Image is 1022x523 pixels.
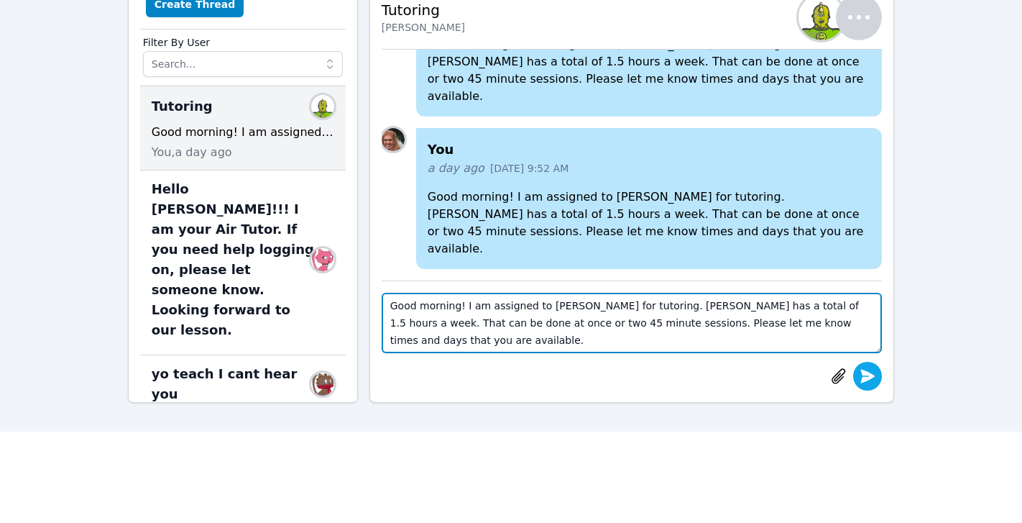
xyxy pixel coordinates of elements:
h4: You [428,140,871,160]
img: Rachel Harmon [382,128,405,151]
span: a day ago [428,160,484,177]
div: yo teach I cant hear youAlivia DanPlease ask a teacher to help you.You,[DATE] [140,355,346,457]
label: Filter By User [143,29,343,51]
span: You, a day ago [152,144,232,161]
span: Tutoring [152,96,213,117]
img: Alivia Dan [311,373,334,396]
span: [DATE] 9:52 AM [490,161,568,176]
div: Hello [PERSON_NAME]!!! I am your Air Tutor. If you need help logging on, please let someone know.... [140,170,346,355]
img: RAVEN BROWN [311,248,334,271]
input: Search... [143,51,343,77]
div: Good morning! I am assigned to [PERSON_NAME] for tutoring. [PERSON_NAME] has a total of 1.5 hours... [152,124,334,141]
img: Ariel Sabag [311,95,334,118]
div: [PERSON_NAME] [382,20,465,35]
div: TutoringAriel SabagGood morning! I am assigned to [PERSON_NAME] for tutoring. [PERSON_NAME] has a... [140,86,346,170]
p: Good morning! I am assigned to [PERSON_NAME] for tutoring. [PERSON_NAME] has a total of 1.5 hours... [428,188,871,258]
p: Good morning! I am assigned to [PERSON_NAME] for tutoring. [PERSON_NAME] has a total of 1.5 hours... [428,36,871,105]
span: yo teach I cant hear you [152,364,317,404]
span: Hello [PERSON_NAME]!!! I am your Air Tutor. If you need help logging on, please let someone know.... [152,179,317,340]
textarea: Good morning! I am assigned to [PERSON_NAME] for tutoring. [PERSON_NAME] has a total of 1.5 hours... [382,293,883,353]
